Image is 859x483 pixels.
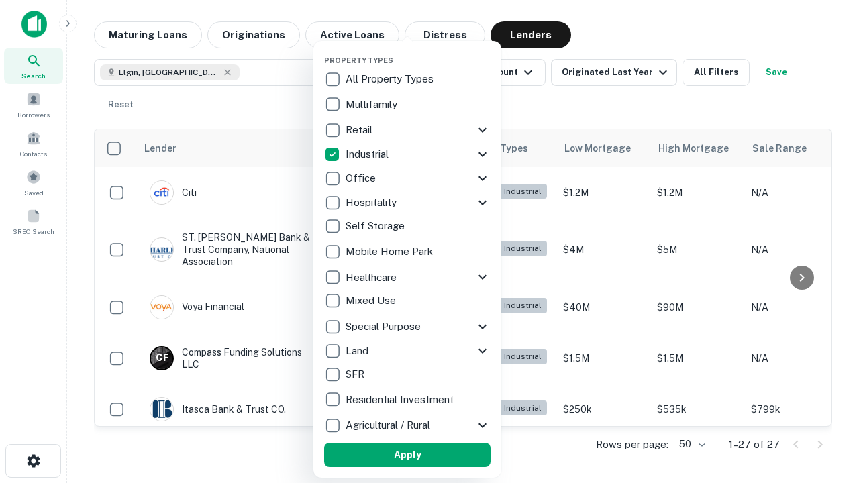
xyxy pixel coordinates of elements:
[346,417,433,433] p: Agricultural / Rural
[346,392,456,408] p: Residential Investment
[346,146,391,162] p: Industrial
[324,315,491,339] div: Special Purpose
[346,244,436,260] p: Mobile Home Park
[346,270,399,286] p: Healthcare
[346,71,436,87] p: All Property Types
[324,443,491,467] button: Apply
[792,333,859,397] iframe: Chat Widget
[346,218,407,234] p: Self Storage
[324,56,393,64] span: Property Types
[346,319,423,335] p: Special Purpose
[346,366,367,382] p: SFR
[324,166,491,191] div: Office
[346,97,400,113] p: Multifamily
[346,292,399,309] p: Mixed Use
[324,118,491,142] div: Retail
[324,413,491,437] div: Agricultural / Rural
[346,195,399,211] p: Hospitality
[346,343,371,359] p: Land
[324,142,491,166] div: Industrial
[324,339,491,363] div: Land
[324,191,491,215] div: Hospitality
[346,170,378,186] p: Office
[346,122,375,138] p: Retail
[324,265,491,289] div: Healthcare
